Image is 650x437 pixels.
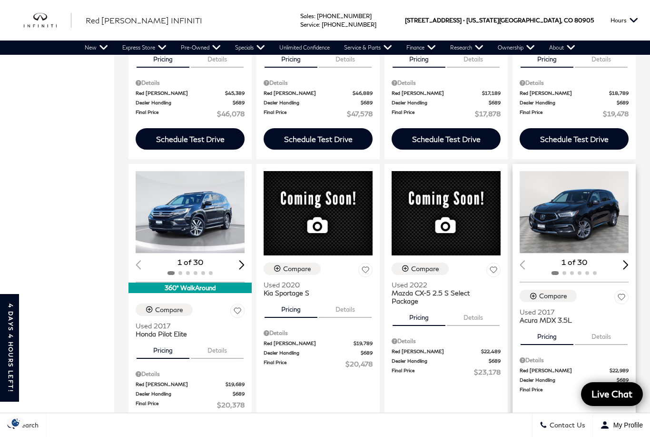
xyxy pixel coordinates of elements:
[228,41,272,55] a: Specials
[264,359,345,369] span: Final Price
[542,41,582,55] a: About
[520,171,629,253] div: 1 / 2
[447,305,500,326] button: details tab
[136,109,217,119] span: Final Price
[264,90,353,97] span: Red [PERSON_NAME]
[520,128,629,150] div: Schedule Test Drive - Chevrolet Silverado 1500 LT
[520,99,629,106] a: Dealer Handling $689
[443,41,491,55] a: Research
[486,263,501,280] button: Save Vehicle
[521,47,573,68] button: pricing tab
[156,134,225,143] div: Schedule Test Drive
[264,349,361,356] span: Dealer Handling
[136,381,226,388] span: Red [PERSON_NAME]
[610,421,643,429] span: My Profile
[412,134,481,143] div: Schedule Test Drive
[520,257,629,267] div: 1 of 30
[136,90,245,97] a: Red [PERSON_NAME] $45,389
[623,260,629,269] div: Next slide
[136,90,225,97] span: Red [PERSON_NAME]
[405,17,594,24] a: [STREET_ADDRESS] • [US_STATE][GEOGRAPHIC_DATA], CO 80905
[520,386,629,396] a: Final Price $23,678
[136,322,237,330] span: Used 2017
[319,47,372,68] button: details tab
[520,171,629,253] img: 2017 Acura MDX 3.5L 1
[354,340,373,347] span: $19,789
[575,47,628,68] button: details tab
[520,376,617,384] span: Dealer Handling
[5,417,27,427] section: Click to Open Cookie Consent Modal
[392,281,493,289] span: Used 2022
[520,90,629,97] a: Red [PERSON_NAME] $18,789
[191,338,244,359] button: details tab
[115,41,174,55] a: Express Store
[5,417,27,427] img: Opt-Out Icon
[136,109,245,119] a: Final Price $46,078
[617,99,629,106] span: $689
[337,41,399,55] a: Service & Parts
[264,263,321,275] button: Compare Vehicle
[265,297,317,318] button: pricing tab
[284,134,353,143] div: Schedule Test Drive
[587,388,637,400] span: Live Chat
[392,289,493,305] span: Mazda CX-5 2.5 S Select Package
[136,390,233,397] span: Dealer Handling
[136,390,245,397] a: Dealer Handling $689
[136,330,237,338] span: Honda Pilot Elite
[233,390,245,397] span: $689
[217,400,245,410] span: $20,378
[520,308,629,324] a: Used 2017Acura MDX 3.5L
[392,90,501,97] a: Red [PERSON_NAME] $17,189
[547,421,585,429] span: Contact Us
[617,376,629,384] span: $689
[226,381,245,388] span: $19,689
[264,281,365,289] span: Used 2020
[353,90,373,97] span: $46,889
[347,109,373,119] span: $47,578
[392,263,449,275] button: Compare Vehicle
[319,21,320,28] span: :
[136,322,245,338] a: Used 2017Honda Pilot Elite
[137,338,189,359] button: pricing tab
[78,41,115,55] a: New
[319,297,372,318] button: details tab
[264,289,365,297] span: Kia Sportage S
[474,367,501,377] span: $23,178
[521,324,573,345] button: pricing tab
[217,109,245,119] span: $46,078
[614,290,629,307] button: Save Vehicle
[233,99,245,106] span: $689
[520,376,629,384] a: Dealer Handling $689
[392,109,501,119] a: Final Price $17,878
[317,12,372,20] a: [PHONE_NUMBER]
[520,99,617,106] span: Dealer Handling
[136,304,193,316] button: Compare Vehicle
[136,400,217,410] span: Final Price
[136,370,245,378] div: Pricing Details - Honda Pilot Elite
[593,413,650,437] button: Open user profile menu
[481,348,501,355] span: $22,489
[136,381,245,388] a: Red [PERSON_NAME] $19,689
[264,171,373,255] img: 2020 Kia Sportage S
[272,41,337,55] a: Unlimited Confidence
[520,356,629,365] div: Pricing Details - Acura MDX 3.5L
[610,367,629,374] span: $22,989
[392,171,501,255] img: 2022 Mazda CX-5 2.5 S Select Package
[264,99,373,106] a: Dealer Handling $689
[399,41,443,55] a: Finance
[264,90,373,97] a: Red [PERSON_NAME] $46,889
[520,90,609,97] span: Red [PERSON_NAME]
[283,264,311,273] div: Compare
[392,357,501,365] a: Dealer Handling $689
[520,109,603,119] span: Final Price
[520,290,577,302] button: Compare Vehicle
[392,348,481,355] span: Red [PERSON_NAME]
[191,47,244,68] button: details tab
[264,281,373,297] a: Used 2020Kia Sportage S
[264,329,373,337] div: Pricing Details - Kia Sportage S
[24,13,71,28] img: INFINITI
[609,90,629,97] span: $18,789
[86,15,202,26] a: Red [PERSON_NAME] INFINITI
[264,109,347,119] span: Final Price
[239,260,245,269] div: Next slide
